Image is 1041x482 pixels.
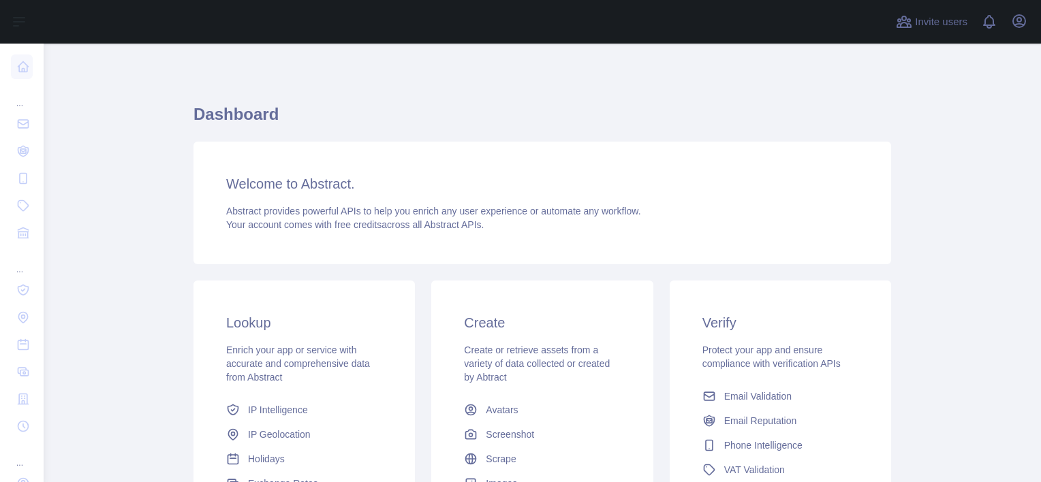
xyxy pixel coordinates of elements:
a: Holidays [221,447,388,471]
span: VAT Validation [724,463,785,477]
span: Email Validation [724,389,792,403]
span: Abstract provides powerful APIs to help you enrich any user experience or automate any workflow. [226,206,641,216]
span: Screenshot [486,428,534,441]
span: Email Reputation [724,414,797,428]
a: Scrape [459,447,625,471]
h3: Verify [702,313,858,332]
h3: Lookup [226,313,382,332]
a: VAT Validation [697,457,864,482]
h3: Welcome to Abstract. [226,174,858,193]
a: IP Intelligence [221,398,388,422]
a: Phone Intelligence [697,433,864,457]
span: Enrich your app or service with accurate and comprehensive data from Abstract [226,344,370,383]
div: ... [11,82,33,109]
span: IP Geolocation [248,428,311,441]
h1: Dashboard [193,103,891,136]
a: Email Validation [697,384,864,408]
span: Scrape [486,452,516,466]
span: Invite users [915,14,967,30]
span: Create or retrieve assets from a variety of data collected or created by Abtract [464,344,610,383]
div: ... [11,441,33,468]
span: IP Intelligence [248,403,308,417]
a: Screenshot [459,422,625,447]
a: IP Geolocation [221,422,388,447]
a: Avatars [459,398,625,422]
span: Phone Intelligence [724,438,803,452]
span: Avatars [486,403,518,417]
a: Email Reputation [697,408,864,433]
span: Protect your app and ensure compliance with verification APIs [702,344,841,369]
span: free credits [335,219,382,230]
div: ... [11,248,33,275]
span: Holidays [248,452,285,466]
span: Your account comes with across all Abstract APIs. [226,219,484,230]
h3: Create [464,313,620,332]
button: Invite users [893,11,970,33]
